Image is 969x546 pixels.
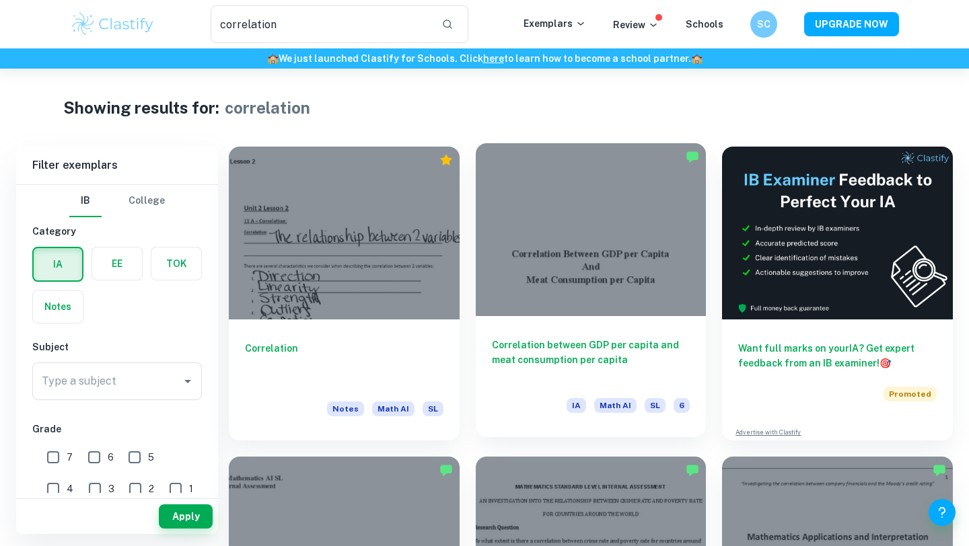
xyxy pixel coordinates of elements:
h6: SC [756,17,772,32]
span: 1 [189,481,193,496]
a: Schools [686,19,723,30]
h6: Subject [32,340,202,354]
h6: Want full marks on your IA ? Get expert feedback from an IB examiner! [738,341,937,370]
span: Notes [327,401,364,416]
span: 7 [67,450,73,465]
span: SL [423,401,443,416]
span: SL [645,398,666,413]
div: Premium [439,153,453,167]
span: 4 [67,481,73,496]
a: Correlation between GDP per capita and meat consumption per capitaIAMath AISL6 [476,147,707,440]
img: Thumbnail [722,147,953,319]
h1: Showing results for: [63,95,219,120]
span: 5 [148,450,154,465]
span: 🎯 [880,358,891,368]
span: 2 [149,481,154,496]
button: TOK [151,247,201,280]
h6: We just launched Clastify for Schools. Click to learn how to become a school partner. [3,51,966,66]
img: Marked [686,463,699,477]
a: Want full marks on yourIA? Get expert feedback from an IB examiner!PromotedAdvertise with Clastify [722,147,953,440]
img: Marked [686,150,699,163]
button: Notes [33,290,83,323]
span: 🏫 [267,53,279,64]
img: Marked [933,463,946,477]
button: UPGRADE NOW [804,12,899,36]
span: Math AI [594,398,637,413]
span: IA [567,398,586,413]
img: Marked [439,463,453,477]
span: Promoted [884,387,937,401]
button: EE [92,247,142,280]
button: IB [69,185,102,217]
div: Filter type choice [69,185,165,217]
button: College [129,185,165,217]
h6: Filter exemplars [16,147,218,184]
h6: Grade [32,422,202,436]
img: Clastify logo [70,11,155,38]
p: Review [613,17,659,32]
button: Help and Feedback [929,499,956,526]
a: here [483,53,504,64]
button: SC [750,11,777,38]
p: Exemplars [524,16,586,31]
h1: correlation [225,95,310,120]
span: 🏫 [691,53,703,64]
h6: Category [32,224,202,239]
span: Math AI [372,401,415,416]
button: Open [178,372,197,391]
button: Apply [159,504,213,529]
h6: Correlation [245,341,443,385]
a: Advertise with Clastify [735,428,801,437]
h6: Correlation between GDP per capita and meat consumption per capita [492,338,690,382]
a: CorrelationNotesMath AISL [229,147,460,440]
span: 6 [108,450,114,465]
button: IA [34,248,82,280]
span: 3 [108,481,114,496]
input: Search for any exemplars... [211,5,431,43]
span: 6 [674,398,690,413]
